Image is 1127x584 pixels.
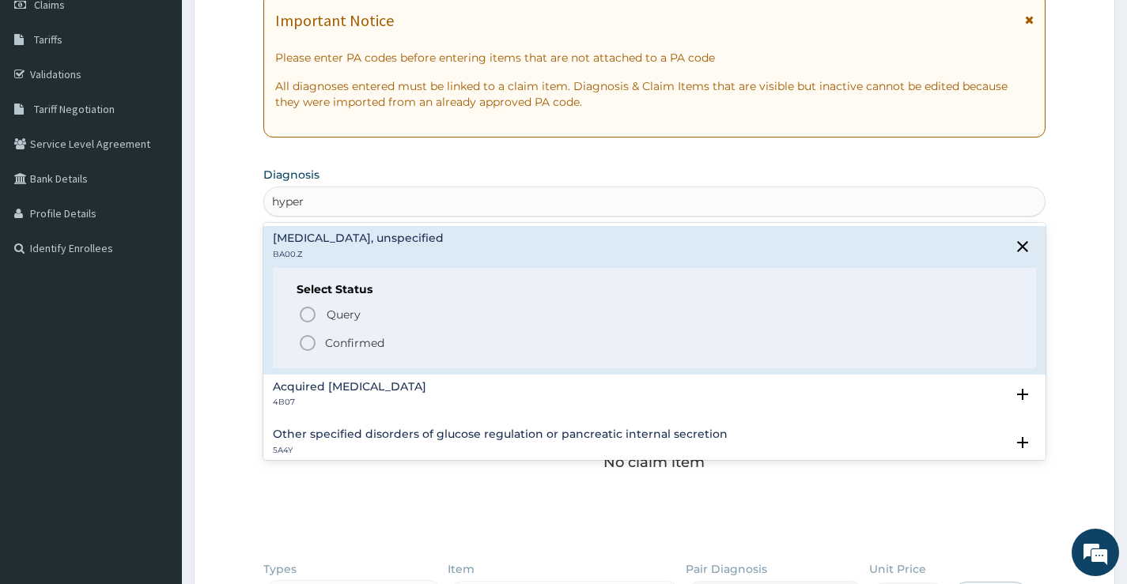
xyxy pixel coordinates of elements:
span: Tariffs [34,32,62,47]
h4: Acquired [MEDICAL_DATA] [273,381,426,393]
h1: Important Notice [275,12,394,29]
textarea: Type your message and hit 'Enter' [8,404,301,459]
label: Diagnosis [263,167,320,183]
p: BA00.Z [273,249,444,260]
p: No claim item [603,454,705,470]
p: Please enter PA codes before entering items that are not attached to a PA code [275,50,1034,66]
h4: [MEDICAL_DATA], unspecified [273,232,444,244]
div: Minimize live chat window [259,8,297,46]
p: All diagnoses entered must be linked to a claim item. Diagnosis & Claim Items that are visible bu... [275,78,1034,110]
i: open select status [1013,385,1032,404]
i: status option filled [298,333,317,352]
span: Tariff Negotiation [34,102,115,116]
p: Confirmed [325,335,384,351]
p: 5A4Y [273,445,728,456]
p: 4B07 [273,397,426,408]
span: Query [327,307,361,322]
span: We're online! [92,185,218,345]
i: status option query [298,305,317,324]
i: open select status [1013,433,1032,452]
h4: Other specified disorders of glucose regulation or pancreatic internal secretion [273,428,728,440]
i: close select status [1013,237,1032,256]
div: Chat with us now [82,89,266,109]
img: d_794563401_company_1708531726252_794563401 [29,79,64,119]
h6: Select Status [297,284,1012,296]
